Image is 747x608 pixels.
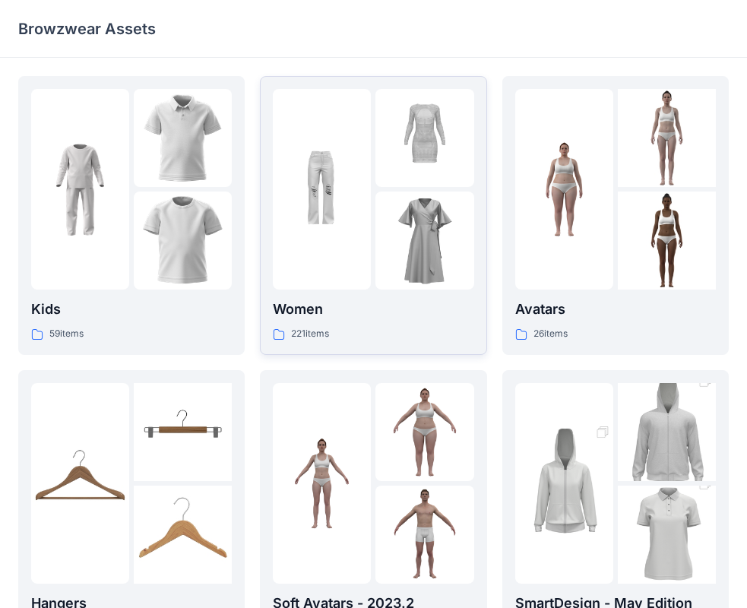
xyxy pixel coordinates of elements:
img: folder 2 [375,89,473,187]
img: folder 2 [618,89,716,187]
img: folder 1 [515,410,613,557]
img: folder 2 [134,89,232,187]
a: folder 1folder 2folder 3Women221items [260,76,486,355]
p: Kids [31,299,232,320]
img: folder 1 [31,434,129,532]
a: folder 1folder 2folder 3Kids59items [18,76,245,355]
img: folder 1 [31,141,129,239]
img: folder 3 [618,192,716,290]
img: folder 1 [515,141,613,239]
p: 26 items [533,326,568,342]
p: Avatars [515,299,716,320]
img: folder 2 [375,383,473,481]
img: folder 2 [618,359,716,506]
img: folder 1 [273,141,371,239]
img: folder 1 [273,434,371,532]
img: folder 3 [375,192,473,290]
p: 59 items [49,326,84,342]
p: Browzwear Assets [18,18,156,40]
a: folder 1folder 2folder 3Avatars26items [502,76,729,355]
img: folder 3 [134,486,232,584]
p: Women [273,299,473,320]
img: folder 2 [134,383,232,481]
img: folder 3 [375,486,473,584]
p: 221 items [291,326,329,342]
img: folder 3 [134,192,232,290]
